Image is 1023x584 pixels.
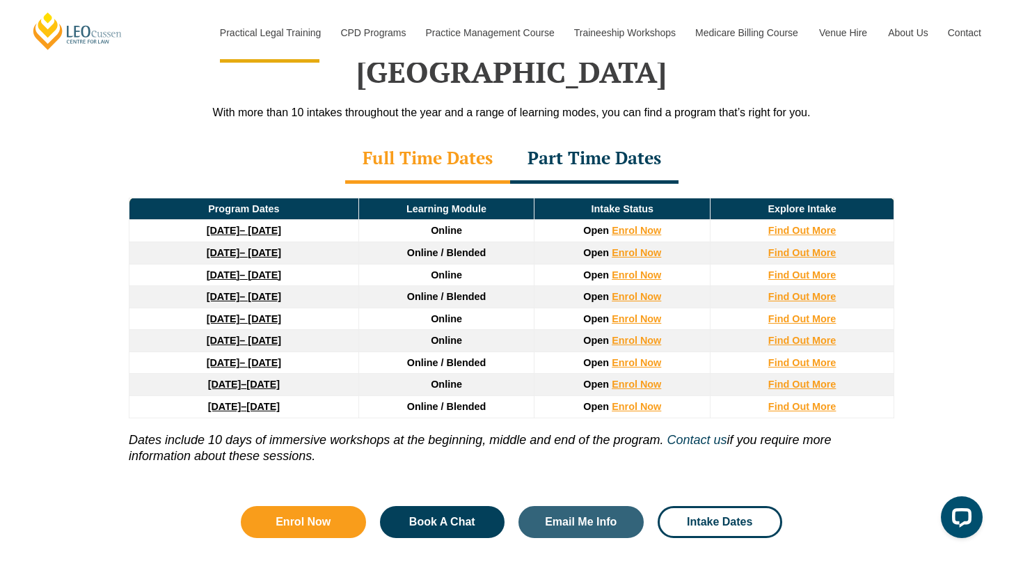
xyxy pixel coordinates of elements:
[545,516,617,528] span: Email Me Info
[564,3,685,63] a: Traineeship Workshops
[612,225,661,236] a: Enrol Now
[768,313,836,324] a: Find Out More
[431,269,462,281] span: Online
[208,401,280,412] a: [DATE]–[DATE]
[407,357,486,368] span: Online / Blended
[207,291,281,302] a: [DATE]– [DATE]
[207,291,240,302] strong: [DATE]
[129,433,663,447] i: Dates include 10 days of immersive workshops at the beginning, middle and end of the program.
[768,357,836,368] a: Find Out More
[583,247,609,258] span: Open
[768,335,836,346] a: Find Out More
[345,135,510,184] div: Full Time Dates
[687,516,752,528] span: Intake Dates
[583,313,609,324] span: Open
[431,313,462,324] span: Online
[431,379,462,390] span: Online
[583,291,609,302] span: Open
[768,247,836,258] a: Find Out More
[207,313,281,324] a: [DATE]– [DATE]
[431,335,462,346] span: Online
[207,225,240,236] strong: [DATE]
[768,291,836,302] a: Find Out More
[809,3,878,63] a: Venue Hire
[711,198,894,220] td: Explore Intake
[207,335,281,346] a: [DATE]– [DATE]
[409,516,475,528] span: Book A Chat
[207,247,281,258] a: [DATE]– [DATE]
[612,269,661,281] a: Enrol Now
[246,401,280,412] span: [DATE]
[207,357,281,368] a: [DATE]– [DATE]
[768,225,836,236] a: Find Out More
[407,401,486,412] span: Online / Blended
[407,291,486,302] span: Online / Blended
[207,269,240,281] strong: [DATE]
[129,418,894,465] p: if you require more information about these sessions.
[583,401,609,412] span: Open
[937,3,992,63] a: Contact
[380,506,505,538] a: Book A Chat
[207,225,281,236] a: [DATE]– [DATE]
[415,3,564,63] a: Practice Management Course
[208,401,241,412] strong: [DATE]
[407,247,486,258] span: Online / Blended
[612,335,661,346] a: Enrol Now
[209,3,331,63] a: Practical Legal Training
[241,506,366,538] a: Enrol Now
[431,225,462,236] span: Online
[276,516,331,528] span: Enrol Now
[207,357,240,368] strong: [DATE]
[534,198,711,220] td: Intake Status
[612,357,661,368] a: Enrol Now
[583,357,609,368] span: Open
[685,3,809,63] a: Medicare Billing Course
[583,335,609,346] span: Open
[612,247,661,258] a: Enrol Now
[583,269,609,281] span: Open
[246,379,280,390] span: [DATE]
[510,135,679,184] div: Part Time Dates
[612,313,661,324] a: Enrol Now
[612,291,661,302] a: Enrol Now
[207,269,281,281] a: [DATE]– [DATE]
[31,11,124,51] a: [PERSON_NAME] Centre for Law
[612,379,661,390] a: Enrol Now
[518,506,644,538] a: Email Me Info
[208,379,241,390] strong: [DATE]
[330,3,415,63] a: CPD Programs
[207,247,240,258] strong: [DATE]
[583,379,609,390] span: Open
[358,198,534,220] td: Learning Module
[115,104,908,121] div: With more than 10 intakes throughout the year and a range of learning modes, you can find a progr...
[768,269,836,281] a: Find Out More
[207,335,240,346] strong: [DATE]
[878,3,937,63] a: About Us
[115,19,908,90] h2: [PERSON_NAME] PLT Program Dates in [GEOGRAPHIC_DATA]
[768,379,836,390] a: Find Out More
[612,401,661,412] a: Enrol Now
[658,506,783,538] a: Intake Dates
[768,401,836,412] a: Find Out More
[129,198,359,220] td: Program Dates
[930,491,988,549] iframe: LiveChat chat widget
[667,433,727,447] a: Contact us
[207,313,240,324] strong: [DATE]
[583,225,609,236] span: Open
[208,379,280,390] a: [DATE]–[DATE]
